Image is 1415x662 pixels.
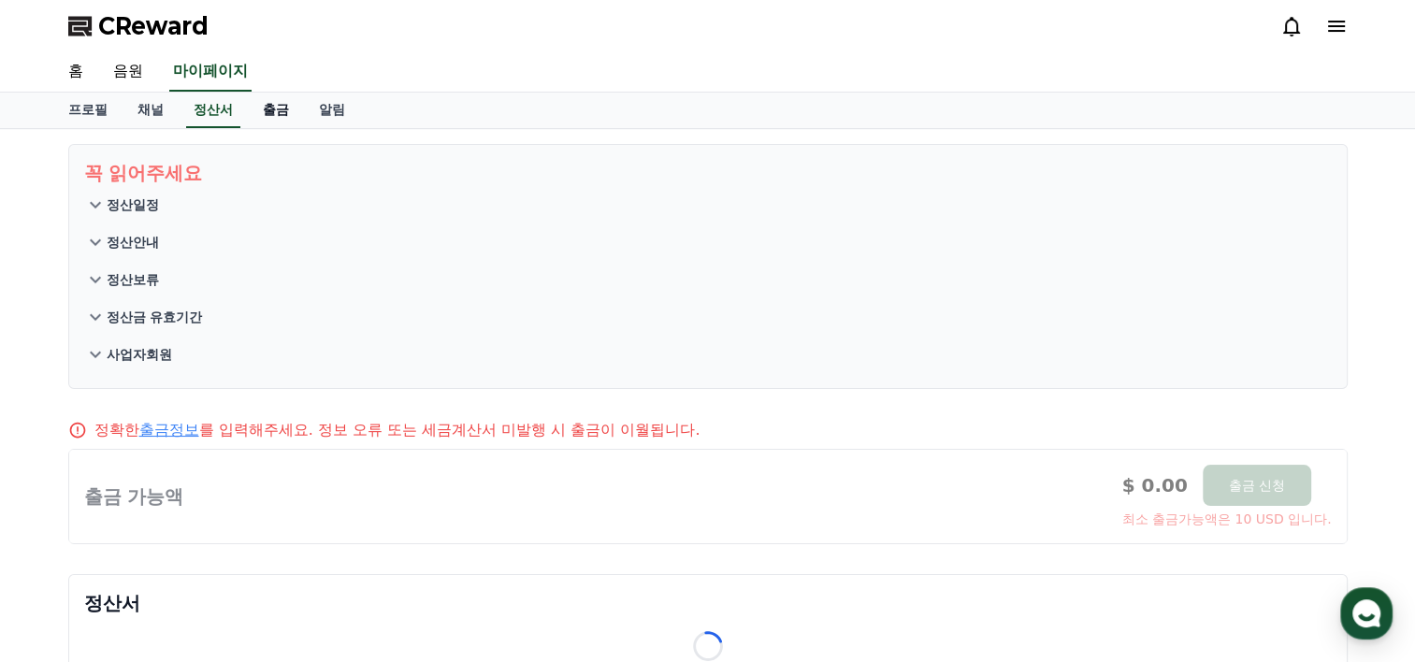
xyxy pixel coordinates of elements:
a: 설정 [241,507,359,554]
span: 대화 [171,536,194,551]
p: 정산일정 [107,195,159,214]
button: 정산보류 [84,261,1332,298]
a: 채널 [123,93,179,128]
a: 출금 [248,93,304,128]
span: 홈 [59,535,70,550]
a: 알림 [304,93,360,128]
a: 홈 [53,52,98,92]
span: CReward [98,11,209,41]
button: 사업자회원 [84,336,1332,373]
a: 출금정보 [139,421,199,439]
p: 정산금 유효기간 [107,308,203,326]
p: 정산안내 [107,233,159,252]
p: 정확한 를 입력해주세요. 정보 오류 또는 세금계산서 미발행 시 출금이 이월됩니다. [94,419,700,441]
p: 사업자회원 [107,345,172,364]
a: 정산서 [186,93,240,128]
a: CReward [68,11,209,41]
a: 프로필 [53,93,123,128]
p: 정산보류 [107,270,159,289]
button: 정산금 유효기간 [84,298,1332,336]
p: 꼭 읽어주세요 [84,160,1332,186]
a: 대화 [123,507,241,554]
span: 설정 [289,535,311,550]
a: 마이페이지 [169,52,252,92]
button: 정산안내 [84,223,1332,261]
a: 홈 [6,507,123,554]
a: 음원 [98,52,158,92]
p: 정산서 [84,590,1332,616]
button: 정산일정 [84,186,1332,223]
